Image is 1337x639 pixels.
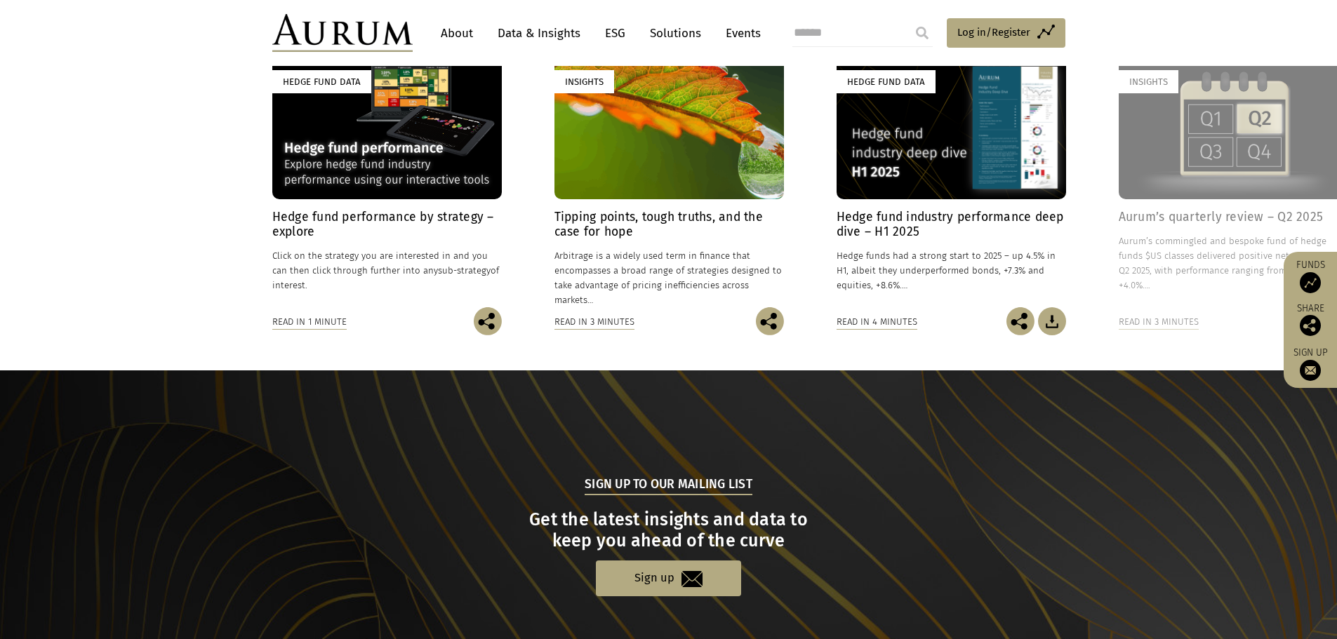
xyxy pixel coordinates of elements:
div: Read in 3 minutes [554,314,634,330]
h3: Get the latest insights and data to keep you ahead of the curve [274,509,1063,551]
h4: Hedge fund performance by strategy – explore [272,210,502,239]
p: Click on the strategy you are interested in and you can then click through further into any of in... [272,248,502,292]
a: Log in/Register [947,18,1065,48]
div: Read in 1 minute [272,314,347,330]
img: Share this post [474,307,502,335]
a: Funds [1291,259,1330,293]
a: About [434,20,480,46]
a: Sign up [1291,347,1330,381]
img: Download Article [1038,307,1066,335]
img: Share this post [1300,315,1321,336]
img: Share this post [756,307,784,335]
input: Submit [908,19,936,47]
div: Hedge Fund Data [837,70,936,93]
img: Access Funds [1300,272,1321,293]
div: Read in 4 minutes [837,314,917,330]
h5: Sign up to our mailing list [585,476,752,495]
div: Insights [554,70,614,93]
div: Share [1291,304,1330,336]
h4: Hedge fund industry performance deep dive – H1 2025 [837,210,1066,239]
div: Hedge Fund Data [272,70,371,93]
a: Hedge Fund Data Hedge fund industry performance deep dive – H1 2025 Hedge funds had a strong star... [837,56,1066,307]
span: Log in/Register [957,24,1030,41]
div: Insights [1119,70,1178,93]
a: Insights Tipping points, tough truths, and the case for hope Arbitrage is a widely used term in f... [554,56,784,307]
h4: Tipping points, tough truths, and the case for hope [554,210,784,239]
span: sub-strategy [438,265,491,276]
a: Solutions [643,20,708,46]
a: Data & Insights [491,20,587,46]
a: Sign up [596,560,741,596]
p: Arbitrage is a widely used term in finance that encompasses a broad range of strategies designed ... [554,248,784,308]
a: Events [719,20,761,46]
img: Share this post [1006,307,1035,335]
div: Read in 3 minutes [1119,314,1199,330]
p: Hedge funds had a strong start to 2025 – up 4.5% in H1, albeit they underperformed bonds, +7.3% a... [837,248,1066,292]
img: Sign up to our newsletter [1300,360,1321,381]
a: ESG [598,20,632,46]
img: Aurum [272,14,413,52]
a: Hedge Fund Data Hedge fund performance by strategy – explore Click on the strategy you are intere... [272,56,502,307]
